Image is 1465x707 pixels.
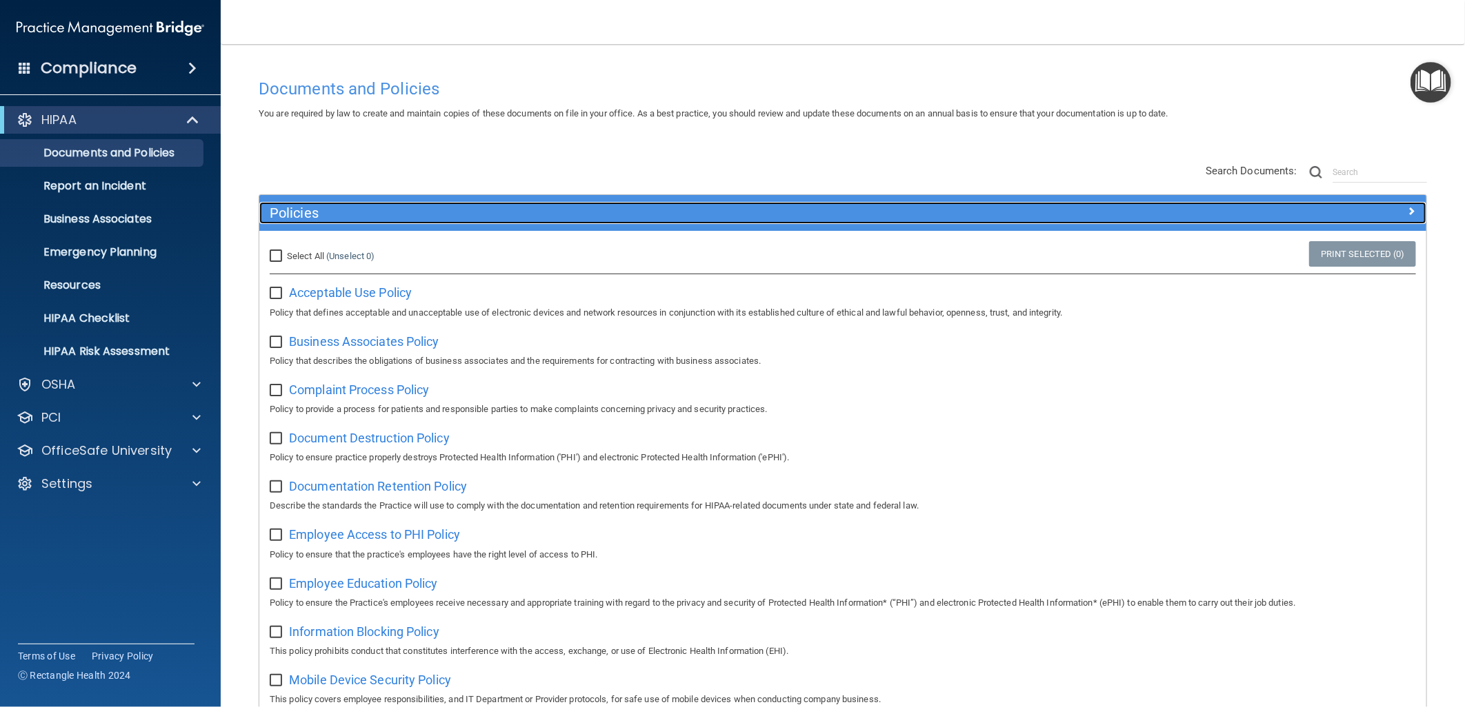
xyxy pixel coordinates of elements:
h4: Compliance [41,59,137,78]
p: Report an Incident [9,179,197,193]
p: Describe the standards the Practice will use to comply with the documentation and retention requi... [270,498,1416,514]
p: PCI [41,409,61,426]
span: Complaint Process Policy [289,382,429,397]
a: HIPAA [17,112,200,128]
span: Search Documents: [1206,165,1297,177]
p: Policy to ensure that the practice's employees have the right level of access to PHI. [270,546,1416,563]
p: This policy prohibits conduct that constitutes interference with the access, exchange, or use of ... [270,643,1416,659]
span: Document Destruction Policy [289,431,450,445]
p: Documents and Policies [9,146,197,160]
a: PCI [17,409,201,426]
span: Ⓒ Rectangle Health 2024 [18,668,131,682]
span: Mobile Device Security Policy [289,673,451,687]
a: Privacy Policy [92,649,154,663]
span: You are required by law to create and maintain copies of these documents on file in your office. ... [259,108,1168,119]
span: Employee Education Policy [289,576,438,591]
p: Policy that describes the obligations of business associates and the requirements for contracting... [270,353,1416,369]
p: HIPAA [41,112,77,128]
a: Policies [270,202,1416,224]
img: ic-search.3b580494.png [1310,166,1322,178]
p: HIPAA Checklist [9,311,197,325]
span: Business Associates Policy [289,334,439,349]
a: Settings [17,475,201,492]
p: Resources [9,278,197,292]
span: Employee Access to PHI Policy [289,527,460,542]
a: OfficeSafe University [17,442,201,459]
span: Information Blocking Policy [289,624,439,639]
img: PMB logo [17,14,204,42]
p: Business Associates [9,212,197,226]
a: OSHA [17,376,201,393]
p: OSHA [41,376,76,393]
p: HIPAA Risk Assessment [9,345,197,358]
h4: Documents and Policies [259,80,1427,98]
span: Documentation Retention Policy [289,479,467,493]
a: (Unselect 0) [326,251,375,261]
p: Policy that defines acceptable and unacceptable use of electronic devices and network resources i... [270,305,1416,321]
input: Select All (Unselect 0) [270,251,286,262]
p: OfficeSafe University [41,442,172,459]
input: Search [1333,162,1427,183]
button: Open Resource Center [1411,62,1451,103]
span: Select All [287,251,324,261]
p: Settings [41,475,92,492]
a: Terms of Use [18,649,75,663]
p: Emergency Planning [9,245,197,259]
a: Print Selected (0) [1309,241,1416,267]
p: Policy to ensure the Practice's employees receive necessary and appropriate training with regard ... [270,595,1416,611]
h5: Policies [270,205,1124,221]
p: Policy to provide a process for patients and responsible parties to make complaints concerning pr... [270,401,1416,418]
p: Policy to ensure practice properly destroys Protected Health Information ('PHI') and electronic P... [270,449,1416,466]
span: Acceptable Use Policy [289,285,412,300]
